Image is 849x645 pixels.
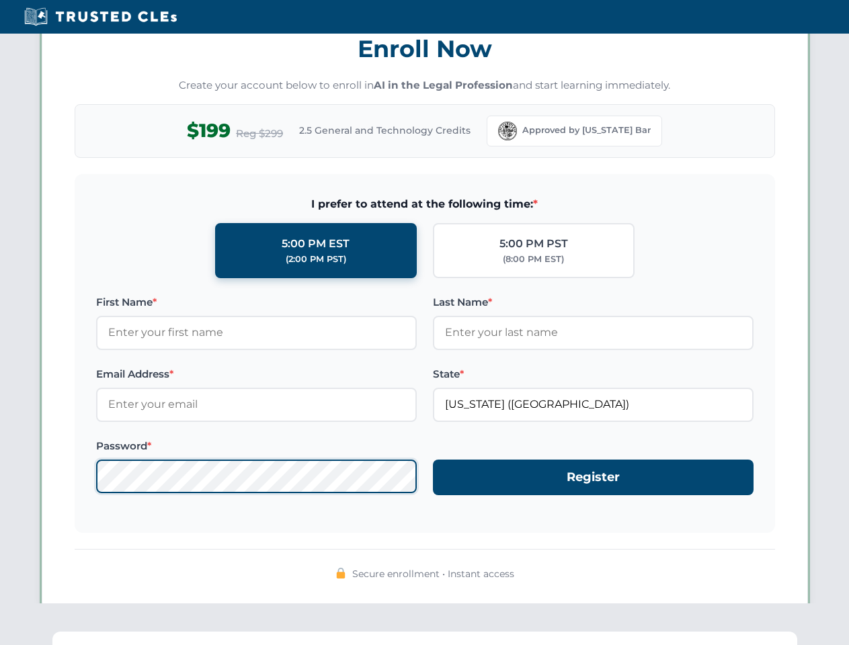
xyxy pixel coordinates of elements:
[335,568,346,578] img: 🔒
[433,460,754,495] button: Register
[96,388,417,421] input: Enter your email
[352,566,514,581] span: Secure enrollment • Instant access
[75,78,775,93] p: Create your account below to enroll in and start learning immediately.
[433,366,754,382] label: State
[20,7,181,27] img: Trusted CLEs
[96,294,417,310] label: First Name
[499,235,568,253] div: 5:00 PM PST
[522,124,651,137] span: Approved by [US_STATE] Bar
[236,126,283,142] span: Reg $299
[96,196,754,213] span: I prefer to attend at the following time:
[286,253,346,266] div: (2:00 PM PST)
[96,438,417,454] label: Password
[96,366,417,382] label: Email Address
[433,388,754,421] input: Florida (FL)
[299,123,471,138] span: 2.5 General and Technology Credits
[96,316,417,349] input: Enter your first name
[75,28,775,70] h3: Enroll Now
[433,316,754,349] input: Enter your last name
[374,79,513,91] strong: AI in the Legal Profession
[503,253,564,266] div: (8:00 PM EST)
[282,235,350,253] div: 5:00 PM EST
[187,116,231,146] span: $199
[498,122,517,140] img: Florida Bar
[433,294,754,310] label: Last Name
